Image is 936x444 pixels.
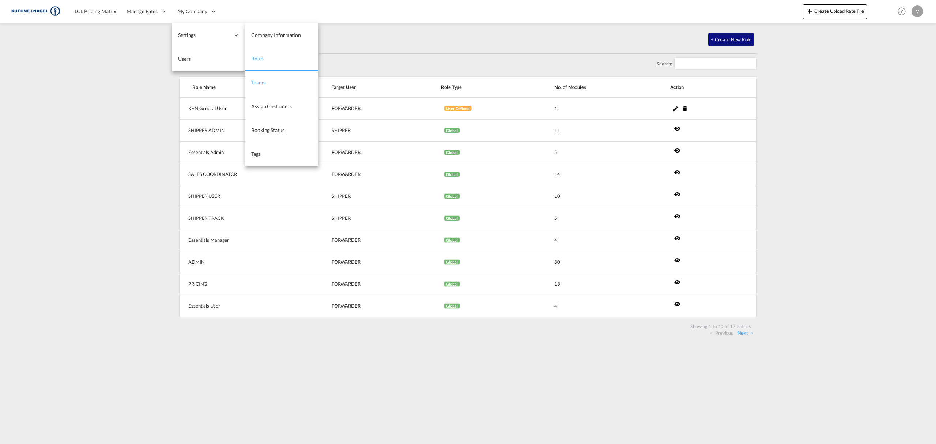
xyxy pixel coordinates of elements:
span: Users [178,56,191,62]
span: Tags [251,151,261,157]
span: User Defined [444,106,472,111]
td: SHIPPER ADMIN [179,120,313,142]
div: V [912,5,923,17]
span: Roles [251,55,264,61]
span: Help [895,5,908,18]
span: No. of Modules [554,84,652,90]
md-icon: icon-eye [674,301,680,307]
td: 5 [536,142,652,163]
td: FORWARDER [313,142,423,163]
span: Global [444,193,460,199]
span: Company Information [251,32,301,38]
div: Help [895,5,912,18]
a: Assign Customers [245,95,318,118]
td: FORWARDER [313,251,423,273]
md-icon: icon-eye [674,213,680,219]
md-icon: icon-plus 400-fg [805,7,814,15]
md-icon: icon-eye [674,279,680,285]
td: SALES COORDINATOR [179,163,313,185]
a: Roles [245,47,318,71]
button: icon-plus 400-fgCreate Upload Rate File [803,4,867,19]
a: Company Information [245,23,318,47]
span: Global [444,215,460,221]
span: Assign Customers [251,103,291,109]
td: SHIPPER [313,120,423,142]
td: PRICING [179,273,313,295]
span: Action [670,84,748,90]
td: SHIPPER TRACK [179,207,313,229]
a: Next [737,330,753,336]
a: Booking Status [245,118,318,142]
button: + Create New Role [708,33,754,46]
md-icon: icon-eye [674,235,680,241]
span: Global [444,259,460,265]
span: Target User [332,84,423,90]
span: Global [444,237,460,243]
md-icon: icon-eye [674,147,680,154]
td: SHIPPER [313,207,423,229]
td: FORWARDER [313,163,423,185]
td: SHIPPER USER [179,185,313,207]
span: Booking Status [251,127,284,133]
div: Settings [172,23,245,47]
md-icon: icon-delete [682,105,688,112]
td: 30 [536,251,652,273]
td: ADMIN [179,251,313,273]
td: FORWARDER [313,295,423,317]
span: Role Name [192,84,313,90]
td: FORWARDER [313,229,423,251]
span: Teams [251,79,265,86]
a: Teams [245,71,318,95]
td: 4 [536,229,652,251]
td: FORWARDER [313,273,423,295]
td: Essentials Admin [179,142,313,163]
span: Role Type [441,84,536,90]
md-icon: icon-eye [674,169,680,176]
span: Global [444,128,460,133]
td: FORWARDER [313,98,423,120]
td: 10 [536,185,652,207]
img: 36441310f41511efafde313da40ec4a4.png [11,3,60,20]
input: Search: [674,57,757,70]
span: Global [444,281,460,287]
td: K+N General User [179,98,313,120]
a: Tags [245,142,318,166]
span: Global [444,150,460,155]
td: 11 [536,120,652,142]
span: LCL Pricing Matrix [75,8,116,14]
span: My Company [177,8,207,15]
td: Essentials User [179,295,313,317]
span: Global [444,172,460,177]
td: 4 [536,295,652,317]
div: Showing 1 to 10 of 17 entries [687,323,754,330]
a: Previous [710,330,733,336]
td: 14 [536,163,652,185]
td: 1 [536,98,652,120]
md-icon: icon-eye [674,191,680,197]
a: Users [172,47,245,71]
td: 13 [536,273,652,295]
td: SHIPPER [313,185,423,207]
md-icon: icon-eye [674,125,680,132]
td: Essentials Manager [179,229,313,251]
span: Manage Rates [127,8,158,15]
span: Global [444,303,460,309]
label: Search: [657,57,757,70]
md-icon: icon-eye [674,257,680,263]
td: 5 [536,207,652,229]
md-icon: icon-pencil [672,105,679,112]
span: Settings [178,31,230,39]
